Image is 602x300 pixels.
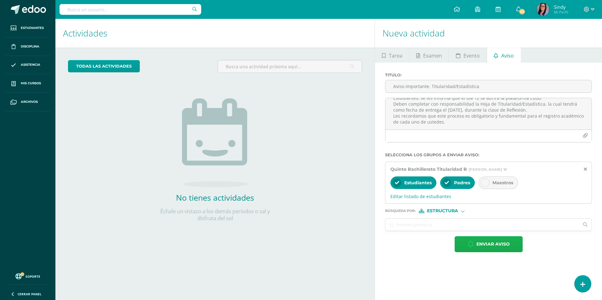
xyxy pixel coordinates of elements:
span: Asistencia [21,62,40,67]
input: Busca un usuario... [60,4,201,15]
span: Estructura [427,209,458,213]
span: Sindy [554,4,568,10]
span: Estudiantes [404,180,432,186]
span: Maestros [492,180,513,186]
span: Estudiantes [21,25,44,31]
a: Asistencia [5,56,50,75]
a: Aviso [487,47,521,63]
a: todas las Actividades [68,60,140,72]
a: Tarea [375,47,409,63]
a: Archivos [5,93,50,111]
input: Busca una actividad próxima aquí... [218,60,362,73]
a: Mis cursos [5,74,50,93]
input: Titulo [385,80,592,92]
label: Titulo : [385,73,592,77]
span: Soporte [26,274,40,279]
img: 6469f3f9090af1c529f0478c8529d800.png [537,3,549,16]
h1: Actividades [63,19,367,47]
span: Evento [463,48,480,63]
span: Mi Perfil [554,9,568,15]
button: Enviar aviso [455,236,523,252]
span: Padres [454,180,470,186]
label: Selecciona los grupos a enviar aviso : [385,153,592,157]
span: Archivos [21,99,38,104]
span: [PERSON_NAME] 'B' [469,167,508,172]
a: Soporte [8,272,48,280]
a: Estudiantes [5,19,50,37]
span: Cerrar panel [18,292,42,296]
p: Échale un vistazo a los demás períodos o sal y disfruta del sol [152,208,278,222]
span: Tarea [389,48,402,63]
span: Quinto Bachillerato Titularidad B [390,166,467,172]
a: Evento [449,47,486,63]
span: Editar listado de estudiantes [390,193,587,199]
span: Enviar aviso [476,236,510,252]
h2: No tienes actividades [152,192,278,203]
a: Examen [409,47,449,63]
span: 173 [519,8,525,15]
a: Disciplina [5,37,50,56]
span: Examen [423,48,442,63]
span: Disciplina [21,44,39,49]
span: Búsqueda por : [385,209,416,213]
h1: Nueva actividad [383,19,594,47]
textarea: Estudiantes, se les informa que el día 12 se abrirá la plataforma Edoo. Deben completar con respo... [385,98,592,130]
div: [object Object] [419,209,466,213]
span: Aviso [501,48,514,63]
span: Mis cursos [21,81,41,86]
img: no_activities.png [182,98,248,187]
input: Ej. Primero primaria [385,219,579,231]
